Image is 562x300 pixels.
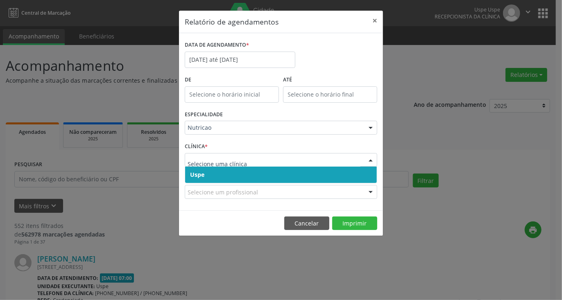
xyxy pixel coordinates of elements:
[188,188,258,196] span: Selecione um profissional
[283,74,377,86] label: ATÉ
[185,52,295,68] input: Selecione uma data ou intervalo
[284,217,329,230] button: Cancelar
[188,124,360,132] span: Nutricao
[185,86,279,103] input: Selecione o horário inicial
[283,86,377,103] input: Selecione o horário final
[332,217,377,230] button: Imprimir
[188,156,360,172] input: Selecione uma clínica
[185,108,223,121] label: ESPECIALIDADE
[185,74,279,86] label: De
[185,39,249,52] label: DATA DE AGENDAMENTO
[185,16,279,27] h5: Relatório de agendamentos
[185,140,208,153] label: CLÍNICA
[367,11,383,31] button: Close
